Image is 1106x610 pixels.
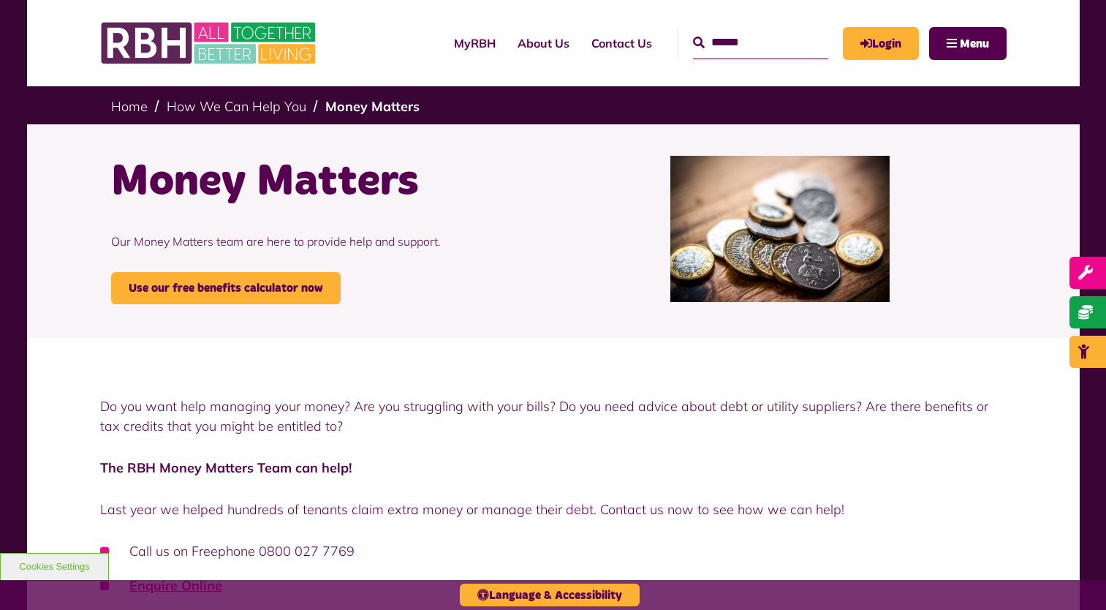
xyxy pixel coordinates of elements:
span: Menu [960,38,989,50]
strong: The RBH Money Matters Team can help! [100,459,352,476]
img: RBH [100,15,319,72]
a: MyRBH [443,23,507,63]
li: Call us on Freephone 0800 027 7769 [100,541,1007,561]
a: About Us [507,23,580,63]
p: Do you want help managing your money? Are you struggling with your bills? Do you need advice abou... [100,396,1007,436]
p: Last year we helped hundreds of tenants claim extra money or manage their debt. Contact us now to... [100,500,1007,519]
iframe: Netcall Web Assistant for live chat [1040,544,1106,610]
a: Home [111,98,148,115]
a: How We Can Help You [167,98,306,115]
a: MyRBH [843,27,919,60]
a: Contact Us [580,23,663,63]
p: Our Money Matters team are here to provide help and support. [111,211,542,272]
button: Language & Accessibility [460,584,640,606]
a: Money Matters [325,98,420,115]
button: Navigation [929,27,1007,60]
a: Use our free benefits calculator now [111,272,341,304]
h1: Money Matters [111,154,542,211]
a: Enquire Online [129,577,222,594]
img: Money 2 [670,156,890,302]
